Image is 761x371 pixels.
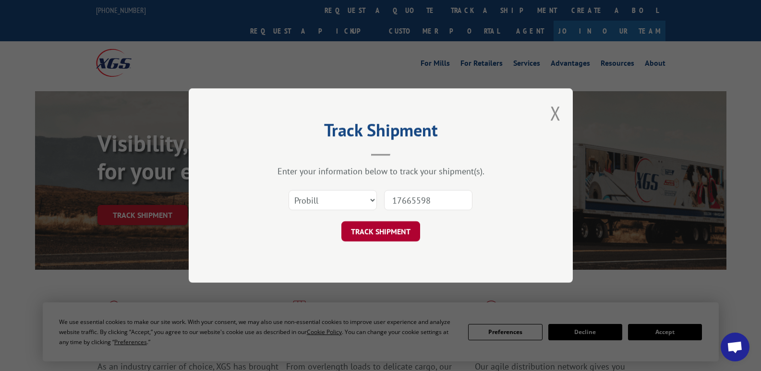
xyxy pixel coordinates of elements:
button: TRACK SHIPMENT [341,221,420,241]
div: Enter your information below to track your shipment(s). [237,166,525,177]
h2: Track Shipment [237,123,525,142]
div: Open chat [721,333,749,361]
input: Number(s) [384,190,472,210]
button: Close modal [550,100,561,126]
